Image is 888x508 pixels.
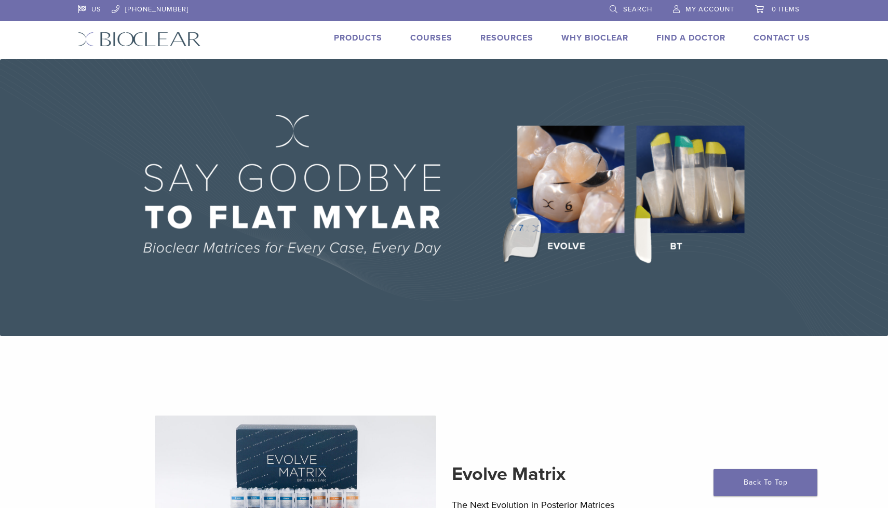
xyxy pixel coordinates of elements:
[78,32,201,47] img: Bioclear
[714,469,817,496] a: Back To Top
[656,33,725,43] a: Find A Doctor
[480,33,533,43] a: Resources
[561,33,628,43] a: Why Bioclear
[410,33,452,43] a: Courses
[754,33,810,43] a: Contact Us
[623,5,652,14] span: Search
[452,462,734,487] h2: Evolve Matrix
[334,33,382,43] a: Products
[685,5,734,14] span: My Account
[772,5,800,14] span: 0 items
